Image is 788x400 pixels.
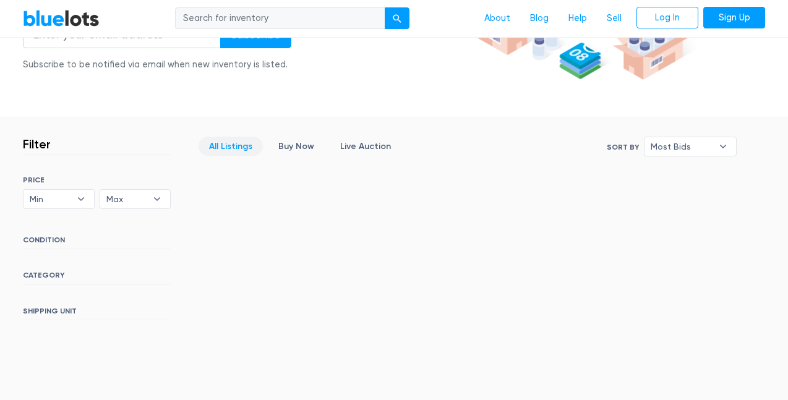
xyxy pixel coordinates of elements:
[330,137,401,156] a: Live Auction
[68,190,94,208] b: ▾
[23,176,171,184] h6: PRICE
[710,137,736,156] b: ▾
[144,190,170,208] b: ▾
[703,7,765,29] a: Sign Up
[199,137,263,156] a: All Listings
[607,142,639,153] label: Sort By
[559,7,597,30] a: Help
[23,271,171,284] h6: CATEGORY
[23,307,171,320] h6: SHIPPING UNIT
[23,9,100,27] a: BlueLots
[23,137,51,151] h3: Filter
[636,7,698,29] a: Log In
[474,7,520,30] a: About
[651,137,713,156] span: Most Bids
[106,190,147,208] span: Max
[268,137,325,156] a: Buy Now
[23,236,171,249] h6: CONDITION
[23,58,291,72] div: Subscribe to be notified via email when new inventory is listed.
[597,7,632,30] a: Sell
[30,190,71,208] span: Min
[520,7,559,30] a: Blog
[175,7,385,30] input: Search for inventory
